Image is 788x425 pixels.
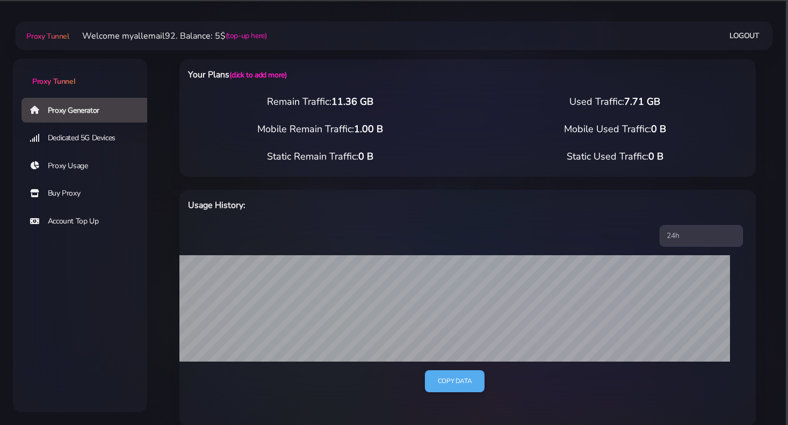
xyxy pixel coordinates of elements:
iframe: Webchat Widget [736,373,775,412]
span: 1.00 B [354,123,383,135]
a: Logout [729,26,760,46]
h6: Usage History: [188,198,509,212]
a: (top-up here) [226,30,267,41]
a: Account Top Up [21,209,156,234]
span: 11.36 GB [331,95,373,108]
span: 0 B [358,150,373,163]
div: Static Used Traffic: [468,149,763,164]
div: Remain Traffic: [173,95,468,109]
span: 7.71 GB [624,95,660,108]
a: Proxy Tunnel [13,59,147,87]
a: Buy Proxy [21,181,156,206]
div: Used Traffic: [468,95,763,109]
li: Welcome myallemail92. Balance: 5$ [69,30,267,42]
a: Copy data [425,370,485,392]
div: Static Remain Traffic: [173,149,468,164]
div: Mobile Used Traffic: [468,122,763,136]
a: Proxy Generator [21,98,156,123]
span: Proxy Tunnel [26,31,69,41]
div: Mobile Remain Traffic: [173,122,468,136]
span: 0 B [648,150,663,163]
a: Proxy Usage [21,154,156,178]
h6: Your Plans [188,68,509,82]
a: Dedicated 5G Devices [21,126,156,150]
span: 0 B [651,123,666,135]
a: Proxy Tunnel [24,27,69,45]
span: Proxy Tunnel [32,76,75,87]
a: (click to add more) [229,70,286,80]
